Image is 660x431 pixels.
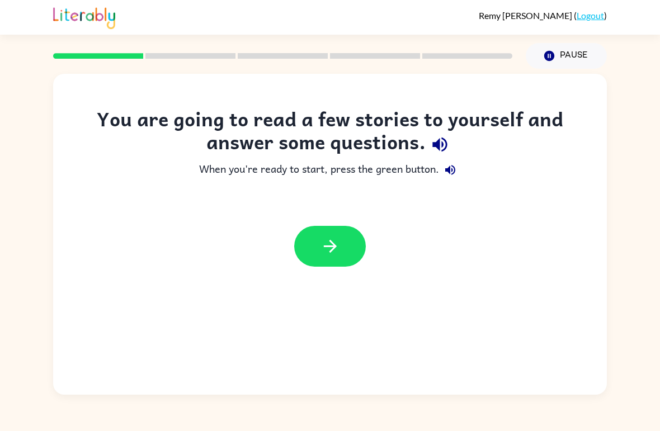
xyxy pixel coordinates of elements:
img: Literably [53,4,115,29]
div: ( ) [479,10,607,21]
button: Pause [526,43,607,69]
a: Logout [577,10,604,21]
span: Remy [PERSON_NAME] [479,10,574,21]
div: When you're ready to start, press the green button. [76,159,584,181]
div: You are going to read a few stories to yourself and answer some questions. [76,107,584,159]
